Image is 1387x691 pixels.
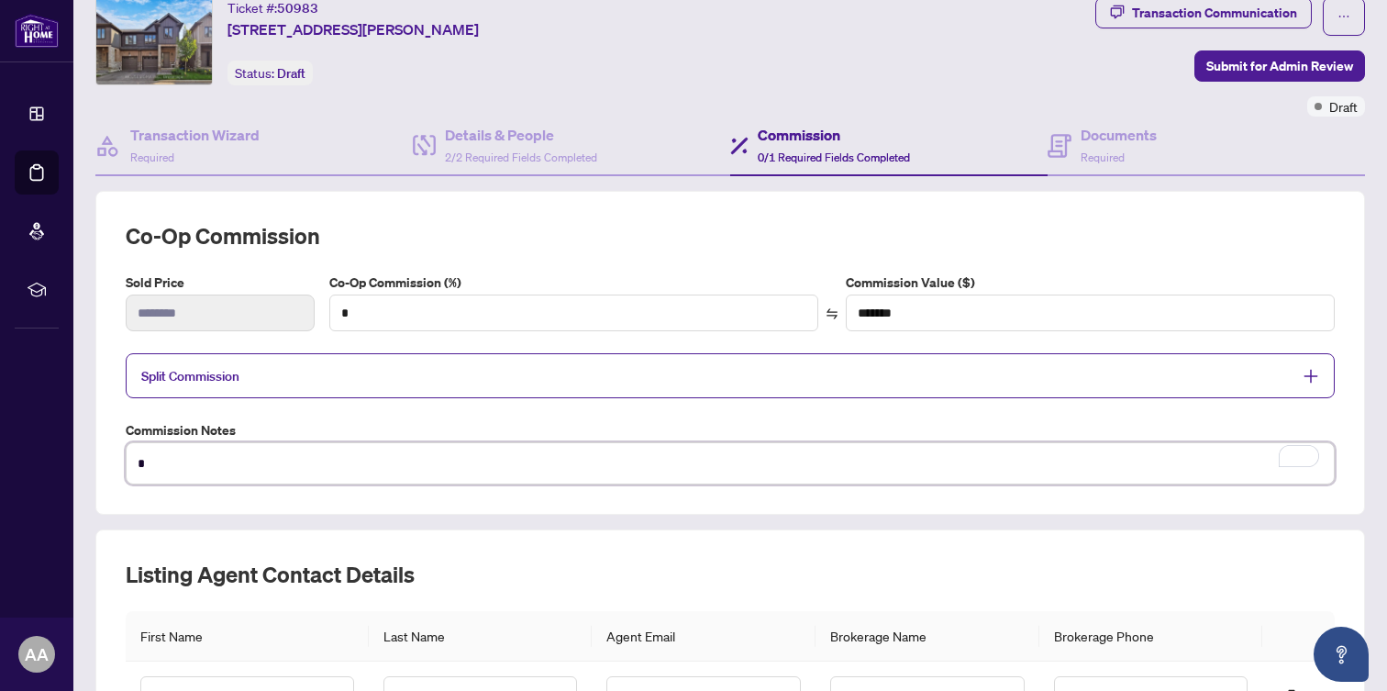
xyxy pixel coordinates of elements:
[126,353,1335,398] div: Split Commission
[227,61,313,85] div: Status:
[15,14,59,48] img: logo
[141,368,239,385] span: Split Commission
[227,18,479,40] span: [STREET_ADDRESS][PERSON_NAME]
[1194,50,1365,82] button: Submit for Admin Review
[445,124,597,146] h4: Details & People
[1329,96,1358,117] span: Draft
[816,611,1039,662] th: Brokerage Name
[329,273,818,293] label: Co-Op Commission (%)
[1303,368,1319,385] span: plus
[126,560,1335,589] h2: Listing Agent Contact Details
[25,641,49,667] span: AA
[126,611,369,662] th: First Name
[1081,150,1125,164] span: Required
[130,150,174,164] span: Required
[758,150,910,164] span: 0/1 Required Fields Completed
[758,124,910,146] h4: Commission
[126,273,315,293] label: Sold Price
[130,124,260,146] h4: Transaction Wizard
[826,307,838,320] span: swap
[369,611,593,662] th: Last Name
[445,150,597,164] span: 2/2 Required Fields Completed
[126,442,1335,485] textarea: To enrich screen reader interactions, please activate Accessibility in Grammarly extension settings
[126,420,1335,440] label: Commission Notes
[592,611,816,662] th: Agent Email
[1206,51,1353,81] span: Submit for Admin Review
[1314,627,1369,682] button: Open asap
[846,273,1335,293] label: Commission Value ($)
[126,221,1335,251] h2: Co-op Commission
[1039,611,1263,662] th: Brokerage Phone
[277,65,305,82] span: Draft
[1337,10,1350,23] span: ellipsis
[1081,124,1157,146] h4: Documents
